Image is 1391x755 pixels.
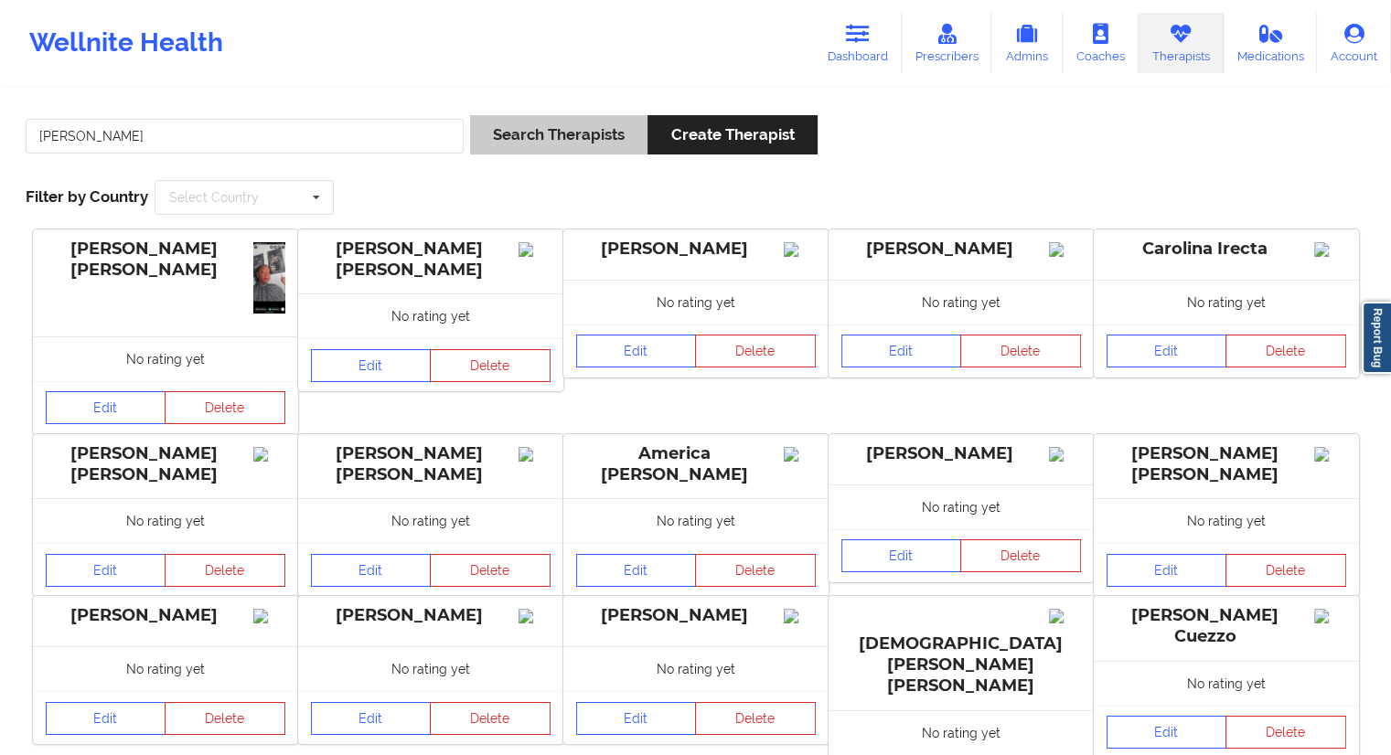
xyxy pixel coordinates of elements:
[576,443,816,485] div: America [PERSON_NAME]
[253,447,285,462] img: Image%2Fplaceholer-image.png
[1224,13,1318,73] a: Medications
[1107,716,1227,749] a: Edit
[1314,447,1346,462] img: Image%2Fplaceholer-image.png
[1049,242,1081,257] img: Image%2Fplaceholer-image.png
[829,280,1094,324] div: No rating yet
[960,539,1081,572] button: Delete
[1063,13,1139,73] a: Coaches
[1362,302,1391,374] a: Report Bug
[1094,661,1359,706] div: No rating yet
[519,242,551,257] img: Image%2Fplaceholer-image.png
[1139,13,1224,73] a: Therapists
[829,484,1094,529] div: No rating yet
[46,554,166,587] a: Edit
[814,13,902,73] a: Dashboard
[1317,13,1391,73] a: Account
[647,115,817,154] button: Create Therapist
[311,239,551,281] div: [PERSON_NAME] [PERSON_NAME]
[576,554,697,587] a: Edit
[46,391,166,424] a: Edit
[576,239,816,260] div: [PERSON_NAME]
[1107,239,1346,260] div: Carolina Irecta
[1107,605,1346,647] div: [PERSON_NAME] Cuezzo
[298,646,563,691] div: No rating yet
[784,242,816,257] img: Image%2Fplaceholer-image.png
[576,702,697,735] a: Edit
[298,498,563,543] div: No rating yet
[430,554,551,587] button: Delete
[1107,335,1227,367] a: Edit
[33,498,298,543] div: No rating yet
[1107,554,1227,587] a: Edit
[46,605,285,626] div: [PERSON_NAME]
[695,702,816,735] button: Delete
[253,609,285,623] img: Image%2Fplaceholer-image.png
[695,335,816,367] button: Delete
[841,335,962,367] a: Edit
[311,443,551,485] div: [PERSON_NAME] [PERSON_NAME]
[430,702,551,735] button: Delete
[311,605,551,626] div: [PERSON_NAME]
[563,280,829,324] div: No rating yet
[311,554,432,587] a: Edit
[1094,498,1359,543] div: No rating yet
[26,119,464,154] input: Search Keywords
[311,349,432,382] a: Edit
[470,115,647,154] button: Search Therapists
[1314,609,1346,623] img: Image%2Fplaceholer-image.png
[576,605,816,626] div: [PERSON_NAME]
[33,336,298,381] div: No rating yet
[576,335,697,367] a: Edit
[563,646,829,691] div: No rating yet
[1225,554,1346,587] button: Delete
[991,13,1063,73] a: Admins
[46,239,285,281] div: [PERSON_NAME] [PERSON_NAME]
[1049,447,1081,462] img: Image%2Fplaceholer-image.png
[784,447,816,462] img: Image%2Fplaceholer-image.png
[519,609,551,623] img: Image%2Fplaceholer-image.png
[960,335,1081,367] button: Delete
[563,498,829,543] div: No rating yet
[46,443,285,485] div: [PERSON_NAME] [PERSON_NAME]
[784,609,816,623] img: Image%2Fplaceholer-image.png
[46,702,166,735] a: Edit
[1049,609,1081,623] img: Image%2Fplaceholer-image.png
[1094,280,1359,324] div: No rating yet
[298,293,563,338] div: No rating yet
[165,554,285,587] button: Delete
[165,391,285,424] button: Delete
[253,242,285,314] img: 53a86260-04ee-4831-979b-ab92a6b76b59_faedca06-f771-4bb4-8adc-e234db1672adScreenshot_20250531-1204...
[841,239,1081,260] div: [PERSON_NAME]
[33,646,298,691] div: No rating yet
[1225,335,1346,367] button: Delete
[165,702,285,735] button: Delete
[902,13,992,73] a: Prescribers
[1225,716,1346,749] button: Delete
[430,349,551,382] button: Delete
[841,605,1081,697] div: [DEMOGRAPHIC_DATA][PERSON_NAME] [PERSON_NAME]
[841,443,1081,464] div: [PERSON_NAME]
[169,191,259,204] div: Select Country
[1314,242,1346,257] img: Image%2Fplaceholer-image.png
[311,702,432,735] a: Edit
[695,554,816,587] button: Delete
[1107,443,1346,485] div: [PERSON_NAME] [PERSON_NAME]
[841,539,962,572] a: Edit
[26,187,148,206] span: Filter by Country
[519,447,551,462] img: Image%2Fplaceholer-image.png
[829,710,1094,755] div: No rating yet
